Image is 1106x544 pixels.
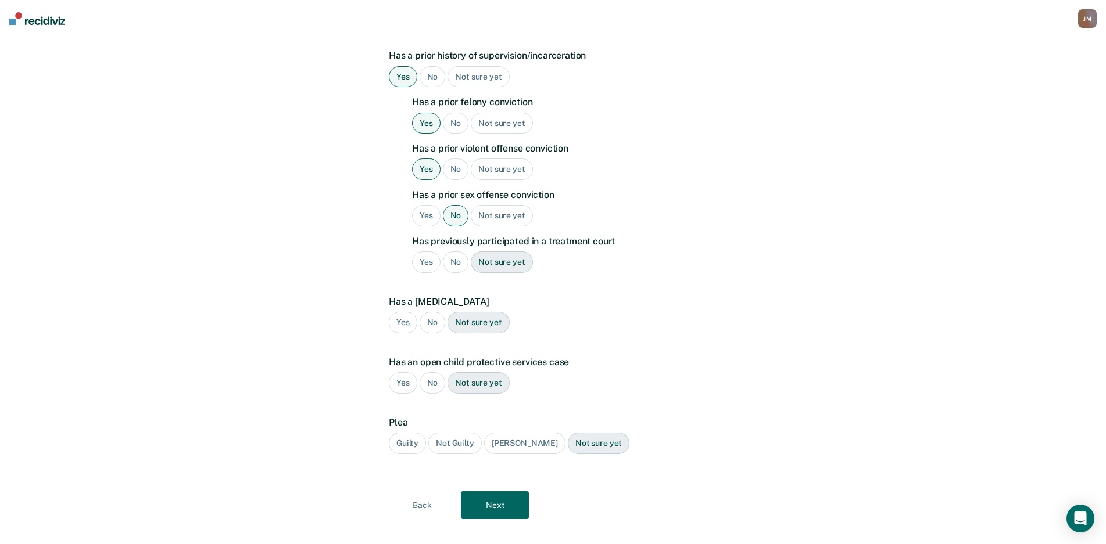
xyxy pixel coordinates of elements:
[420,66,446,88] div: No
[448,312,509,333] div: Not sure yet
[412,143,711,154] label: Has a prior violent offense conviction
[443,205,469,226] div: No
[448,372,509,394] div: Not sure yet
[471,251,532,273] div: Not sure yet
[443,113,469,134] div: No
[471,205,532,226] div: Not sure yet
[9,12,65,25] img: Recidiviz
[412,251,441,273] div: Yes
[389,312,417,333] div: Yes
[412,189,711,200] label: Has a prior sex offense conviction
[420,312,446,333] div: No
[389,50,711,61] label: Has a prior history of supervision/incarceration
[568,433,629,454] div: Not sure yet
[389,296,711,307] label: Has a [MEDICAL_DATA]
[389,66,417,88] div: Yes
[1066,505,1094,532] div: Open Intercom Messenger
[471,113,532,134] div: Not sure yet
[389,433,426,454] div: Guilty
[389,417,711,428] label: Plea
[443,251,469,273] div: No
[388,491,456,519] button: Back
[443,158,469,180] div: No
[428,433,482,454] div: Not Guilty
[471,158,532,180] div: Not sure yet
[412,113,441,134] div: Yes
[461,491,529,519] button: Next
[484,433,565,454] div: [PERSON_NAME]
[412,205,441,226] div: Yes
[1078,9,1097,28] div: J M
[448,66,509,88] div: Not sure yet
[412,96,711,107] label: Has a prior felony conviction
[1078,9,1097,28] button: JM
[389,372,417,394] div: Yes
[389,356,711,368] label: Has an open child protective services case
[412,236,711,247] label: Has previously participated in a treatment court
[412,158,441,180] div: Yes
[420,372,446,394] div: No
